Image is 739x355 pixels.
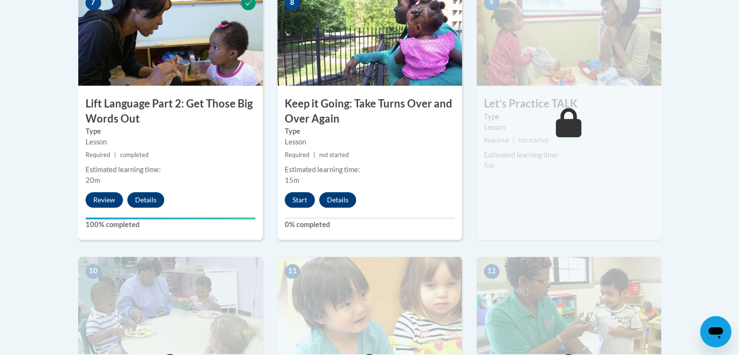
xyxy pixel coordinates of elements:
[484,137,509,144] span: Required
[700,316,731,347] iframe: Button to launch messaging window
[477,96,661,111] h3: Let’s Practice TALK
[86,192,123,208] button: Review
[114,151,116,159] span: |
[484,111,654,122] label: Type
[285,151,309,159] span: Required
[484,150,654,160] div: Estimated learning time:
[484,161,494,170] span: 5m
[484,122,654,133] div: Lesson
[313,151,315,159] span: |
[86,219,256,230] label: 100% completed
[285,192,315,208] button: Start
[127,192,164,208] button: Details
[86,176,100,184] span: 20m
[78,96,263,126] h3: Lift Language Part 2: Get Those Big Words Out
[518,137,548,144] span: not started
[86,137,256,147] div: Lesson
[277,96,462,126] h3: Keep it Going: Take Turns Over and Over Again
[78,257,263,354] img: Course Image
[86,264,101,279] span: 10
[285,164,455,175] div: Estimated learning time:
[120,151,149,159] span: completed
[86,164,256,175] div: Estimated learning time:
[285,137,455,147] div: Lesson
[513,137,515,144] span: |
[285,176,299,184] span: 15m
[477,257,661,354] img: Course Image
[86,126,256,137] label: Type
[285,126,455,137] label: Type
[319,151,349,159] span: not started
[277,257,462,354] img: Course Image
[285,219,455,230] label: 0% completed
[484,264,499,279] span: 12
[285,264,300,279] span: 11
[86,217,256,219] div: Your progress
[86,151,110,159] span: Required
[319,192,356,208] button: Details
